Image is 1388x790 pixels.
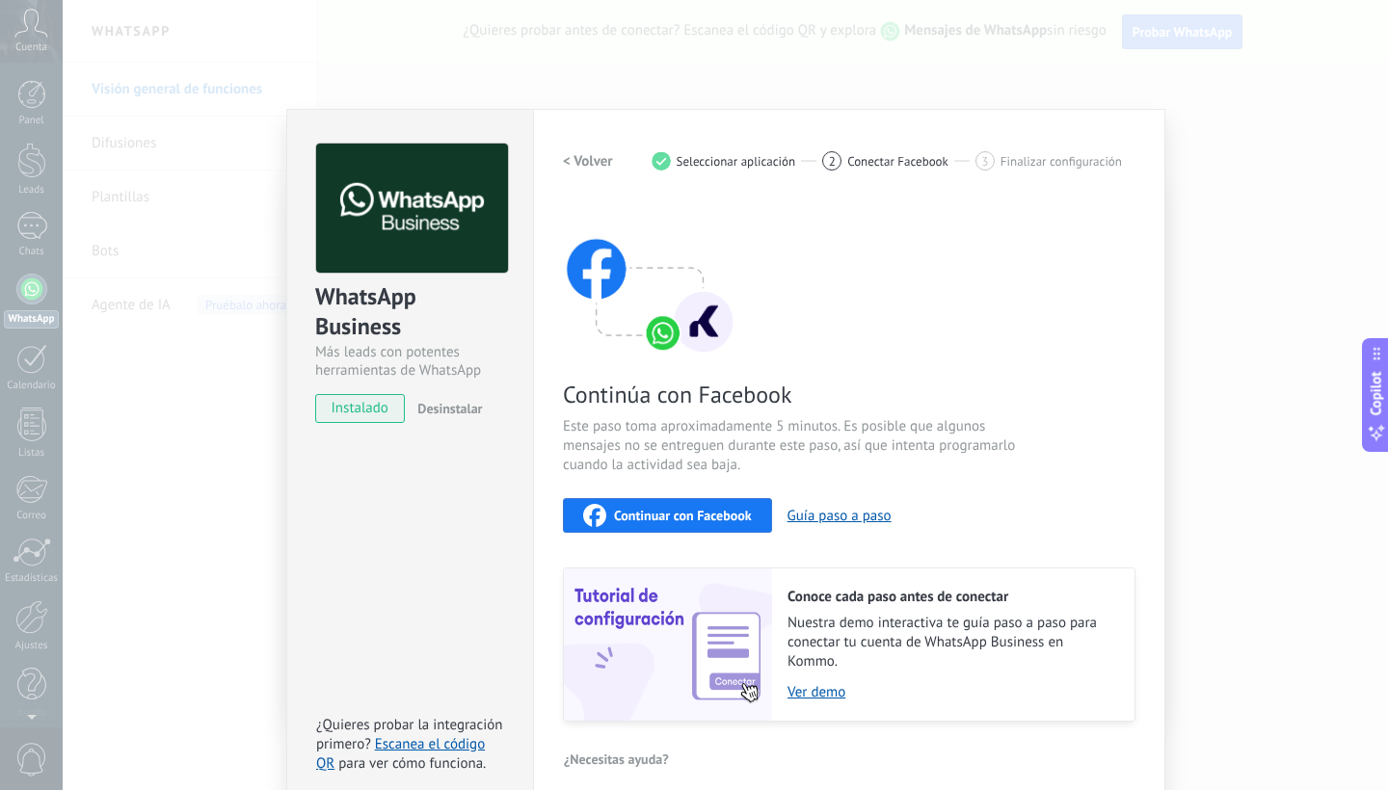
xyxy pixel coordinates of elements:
[563,417,1022,475] span: Este paso toma aproximadamente 5 minutos. Es posible que algunos mensajes no se entreguen durante...
[787,614,1115,671] span: Nuestra demo interactiva te guía paso a paso para conectar tu cuenta de WhatsApp Business en Kommo.
[829,153,836,170] span: 2
[410,394,482,423] button: Desinstalar
[787,683,1115,701] a: Ver demo
[847,154,948,169] span: Conectar Facebook
[417,400,482,417] span: Desinstalar
[1367,372,1386,416] span: Copilot
[787,507,892,525] button: Guía paso a paso
[315,343,505,380] div: Más leads con potentes herramientas de WhatsApp
[563,144,613,178] button: < Volver
[315,281,505,343] div: WhatsApp Business
[981,153,988,170] span: 3
[1001,154,1122,169] span: Finalizar configuración
[614,509,752,522] span: Continuar con Facebook
[563,201,736,355] img: connect with facebook
[563,745,670,774] button: ¿Necesitas ayuda?
[316,716,503,753] span: ¿Quieres probar la integración primero?
[677,154,796,169] span: Seleccionar aplicación
[563,152,613,171] h2: < Volver
[563,498,772,533] button: Continuar con Facebook
[563,380,1022,409] span: Continúa con Facebook
[316,394,404,423] span: instalado
[787,588,1115,606] h2: Conoce cada paso antes de conectar
[316,144,508,274] img: logo_main.png
[338,754,486,773] span: para ver cómo funciona.
[316,735,485,773] a: Escanea el código QR
[564,752,669,766] span: ¿Necesitas ayuda?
